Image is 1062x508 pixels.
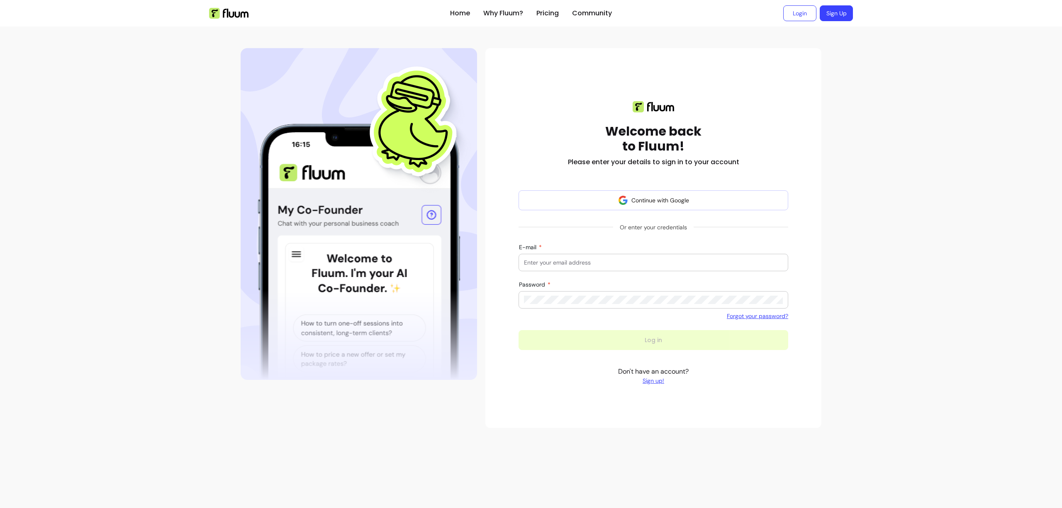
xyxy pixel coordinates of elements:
a: Home [450,8,470,18]
img: Fluum logo [633,101,674,112]
input: E-mail [524,258,783,267]
h2: Please enter your details to sign in to your account [568,157,739,167]
span: E-mail [519,243,538,251]
img: avatar [618,195,628,205]
span: Or enter your credentials [613,220,694,235]
a: Community [572,8,612,18]
input: Password [524,296,783,304]
a: Sign up! [618,377,689,385]
a: Why Fluum? [483,8,523,18]
button: Continue with Google [519,190,788,210]
a: Sign Up [820,5,853,21]
img: Fluum Logo [209,8,248,19]
a: Pricing [536,8,559,18]
a: Forgot your password? [727,312,788,320]
a: Login [783,5,816,21]
h1: Welcome back to Fluum! [605,124,702,154]
span: Password [519,281,547,288]
p: Don't have an account? [618,367,689,385]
